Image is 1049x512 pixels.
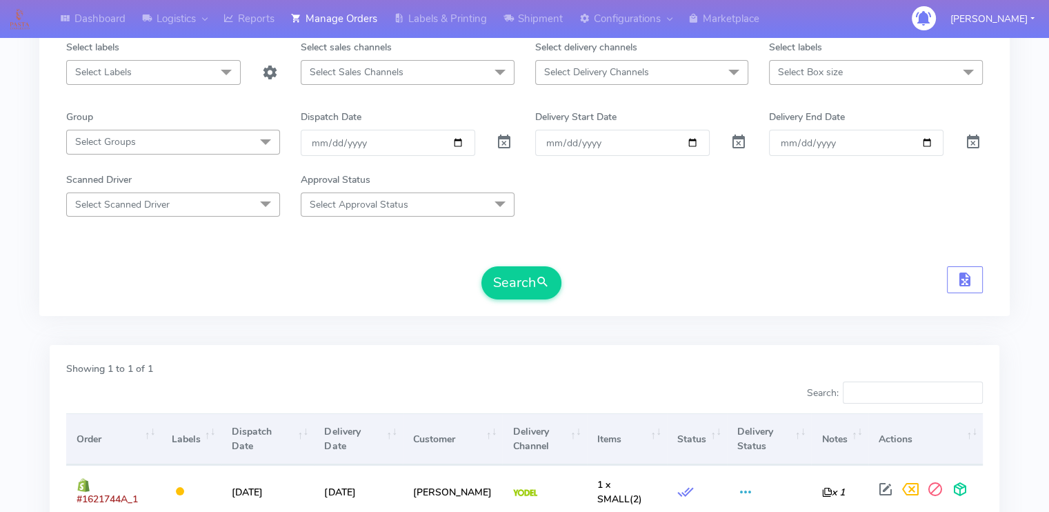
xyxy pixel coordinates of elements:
[75,198,170,211] span: Select Scanned Driver
[77,493,138,506] span: #1621744A_1
[727,413,811,465] th: Delivery Status: activate to sort column ascending
[544,66,649,79] span: Select Delivery Channels
[535,110,617,124] label: Delivery Start Date
[667,413,727,465] th: Status: activate to sort column ascending
[868,413,983,465] th: Actions: activate to sort column ascending
[310,66,403,79] span: Select Sales Channels
[301,173,370,187] label: Approval Status
[221,413,314,465] th: Dispatch Date: activate to sort column ascending
[587,413,667,465] th: Items: activate to sort column ascending
[822,486,845,499] i: x 1
[403,413,502,465] th: Customer: activate to sort column ascending
[77,478,90,492] img: shopify.png
[66,40,119,55] label: Select labels
[597,478,642,506] span: (2)
[161,413,221,465] th: Labels: activate to sort column ascending
[811,413,868,465] th: Notes: activate to sort column ascending
[513,489,537,496] img: Yodel
[535,40,637,55] label: Select delivery channels
[75,66,132,79] span: Select Labels
[301,40,392,55] label: Select sales channels
[310,198,408,211] span: Select Approval Status
[481,266,561,299] button: Search
[66,110,93,124] label: Group
[66,362,153,376] label: Showing 1 to 1 of 1
[778,66,843,79] span: Select Box size
[769,40,822,55] label: Select labels
[843,382,983,404] input: Search:
[597,478,630,506] span: 1 x SMALL
[75,135,136,148] span: Select Groups
[66,173,132,187] label: Scanned Driver
[940,5,1045,33] button: [PERSON_NAME]
[314,413,403,465] th: Delivery Date: activate to sort column ascending
[66,413,161,465] th: Order: activate to sort column ascending
[301,110,361,124] label: Dispatch Date
[806,382,983,404] label: Search:
[502,413,586,465] th: Delivery Channel: activate to sort column ascending
[769,110,845,124] label: Delivery End Date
